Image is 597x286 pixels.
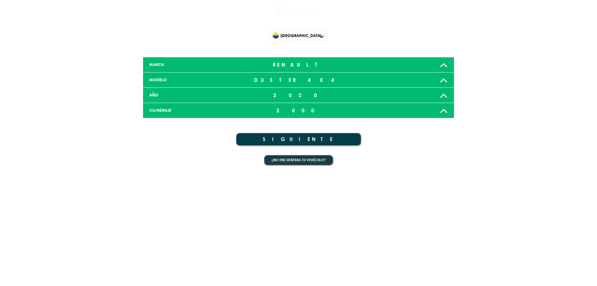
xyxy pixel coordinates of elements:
a: MODELO DUSTER 4X4 [143,73,454,88]
a: AÑO 2020 [143,88,454,103]
div: CILINDRAJE [145,107,247,113]
img: Flag of COLOMBIA [273,32,279,39]
button: ¿No encuentras tu vehículo? [264,155,333,165]
span: [GEOGRAPHIC_DATA] [273,31,326,40]
div: RENAULT [247,59,350,71]
div: DUSTER 4X4 [247,74,350,86]
div: 2020 [247,89,350,101]
div: 2000 [247,104,350,117]
div: AÑO [145,92,247,98]
a: MARCA RENAULT [143,57,454,73]
a: Link al sitio de autolab [275,6,322,12]
div: Flag of COLOMBIA[GEOGRAPHIC_DATA] [269,29,328,42]
button: SIGUIENTE [236,133,361,145]
a: CILINDRAJE 2000 [143,103,454,118]
div: MODELO [145,77,247,83]
div: MARCA [145,62,247,68]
